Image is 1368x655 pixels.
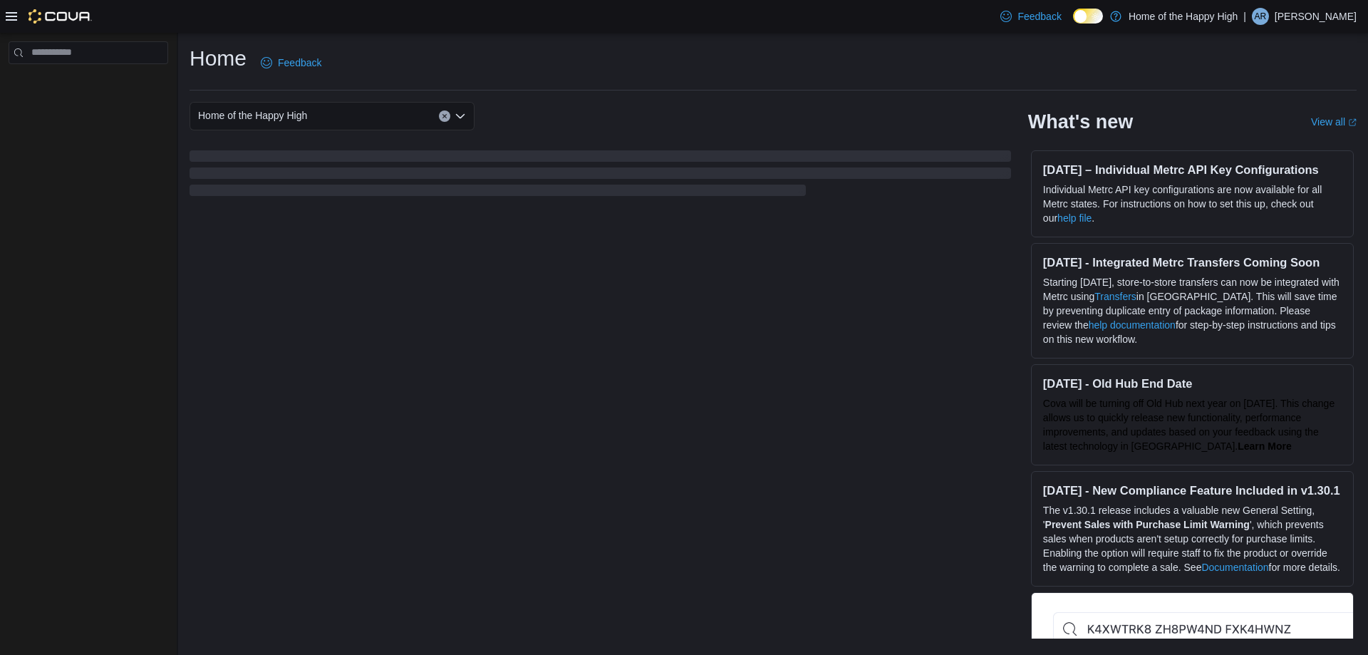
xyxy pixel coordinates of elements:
[1043,398,1335,452] span: Cova will be turning off Old Hub next year on [DATE]. This change allows us to quickly release ne...
[439,110,450,122] button: Clear input
[1045,519,1250,530] strong: Prevent Sales with Purchase Limit Warning
[1028,110,1133,133] h2: What's new
[190,153,1011,199] span: Loading
[1311,116,1357,128] a: View allExternal link
[9,67,168,101] nav: Complex example
[1043,275,1342,346] p: Starting [DATE], store-to-store transfers can now be integrated with Metrc using in [GEOGRAPHIC_D...
[1043,182,1342,225] p: Individual Metrc API key configurations are now available for all Metrc states. For instructions ...
[1243,8,1246,25] p: |
[1057,212,1092,224] a: help file
[190,44,247,73] h1: Home
[1094,291,1136,302] a: Transfers
[28,9,92,24] img: Cova
[1043,503,1342,574] p: The v1.30.1 release includes a valuable new General Setting, ' ', which prevents sales when produ...
[1043,163,1342,177] h3: [DATE] – Individual Metrc API Key Configurations
[1275,8,1357,25] p: [PERSON_NAME]
[1043,255,1342,269] h3: [DATE] - Integrated Metrc Transfers Coming Soon
[1252,8,1269,25] div: Alana Ratke
[1073,9,1103,24] input: Dark Mode
[1089,319,1176,331] a: help documentation
[1129,8,1238,25] p: Home of the Happy High
[1348,118,1357,127] svg: External link
[1043,483,1342,497] h3: [DATE] - New Compliance Feature Included in v1.30.1
[1043,376,1342,391] h3: [DATE] - Old Hub End Date
[278,56,321,70] span: Feedback
[455,110,466,122] button: Open list of options
[1017,9,1061,24] span: Feedback
[1238,440,1291,452] a: Learn More
[198,107,307,124] span: Home of the Happy High
[1255,8,1267,25] span: AR
[1201,562,1268,573] a: Documentation
[255,48,327,77] a: Feedback
[995,2,1067,31] a: Feedback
